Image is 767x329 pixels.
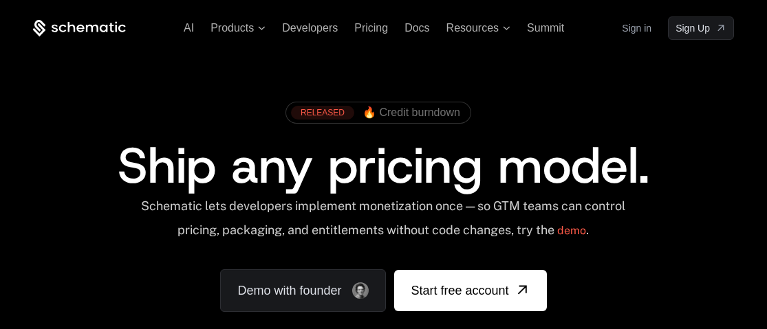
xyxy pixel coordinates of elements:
[527,22,564,34] a: Summit
[404,22,429,34] a: Docs
[210,22,254,34] span: Products
[557,214,586,247] a: demo
[394,270,546,311] a: [object Object]
[676,21,710,35] span: Sign Up
[118,133,649,198] span: Ship any pricing model.
[668,16,734,40] a: [object Object]
[352,282,369,299] img: Founder
[622,17,651,39] a: Sign in
[291,106,460,120] a: [object Object],[object Object]
[363,106,460,119] span: 🔥 Credit burndown
[291,106,354,120] div: RELEASED
[282,22,338,34] a: Developers
[220,269,386,312] a: Demo with founder, ,[object Object]
[446,22,499,34] span: Resources
[411,281,508,300] span: Start free account
[120,198,646,247] div: Schematic lets developers implement monetization once — so GTM teams can control pricing, packagi...
[354,22,388,34] a: Pricing
[184,22,194,34] a: AI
